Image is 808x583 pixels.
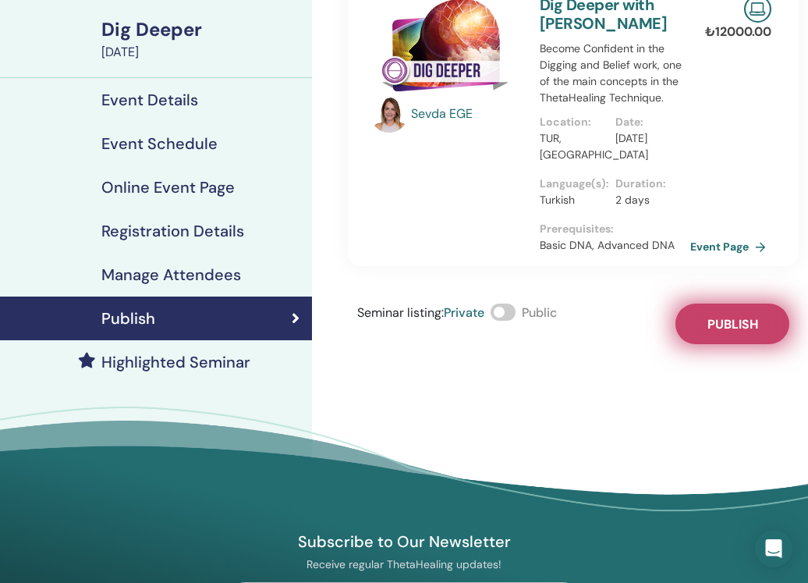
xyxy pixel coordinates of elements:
[615,176,682,192] p: Duration :
[615,130,682,147] p: [DATE]
[615,192,682,208] p: 2 days
[540,114,606,130] p: Location :
[540,237,690,254] p: Basic DNA, Advanced DNA
[370,95,408,133] img: default.jpg
[755,530,792,567] div: Open Intercom Messenger
[101,134,218,153] h4: Event Schedule
[444,304,484,321] span: Private
[92,16,312,62] a: Dig Deeper[DATE]
[101,43,303,62] div: [DATE]
[705,23,771,41] p: ₺ 12000.00
[101,309,155,328] h4: Publish
[540,41,690,106] p: Become Confident in the Digging and Belief work, one of the main concepts in the ThetaHealing Tec...
[522,304,557,321] span: Public
[224,557,584,571] p: Receive regular ThetaHealing updates!
[101,16,303,43] div: Dig Deeper
[540,176,606,192] p: Language(s) :
[540,130,606,163] p: TUR, [GEOGRAPHIC_DATA]
[101,91,198,109] h4: Event Details
[357,304,444,321] span: Seminar listing :
[707,316,758,332] span: Publish
[690,235,772,258] a: Event Page
[101,222,244,240] h4: Registration Details
[101,178,235,197] h4: Online Event Page
[411,105,524,123] a: Sevda EGE
[675,304,789,344] button: Publish
[540,221,690,237] p: Prerequisites :
[101,353,250,371] h4: Highlighted Seminar
[101,265,241,284] h4: Manage Attendees
[615,114,682,130] p: Date :
[224,531,584,552] h4: Subscribe to Our Newsletter
[540,192,606,208] p: Turkish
